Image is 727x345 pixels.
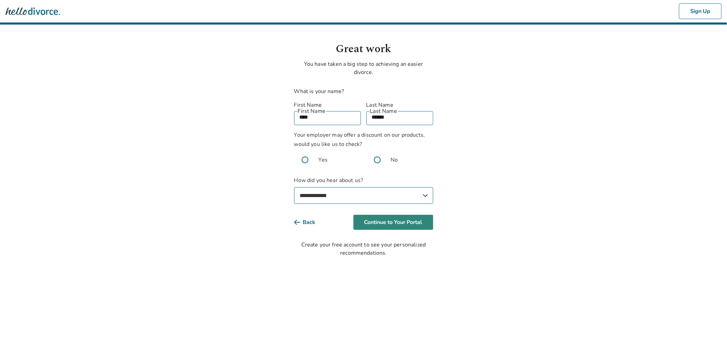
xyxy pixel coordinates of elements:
span: Your employer may offer a discount on our products, would you like us to check? [294,131,425,148]
label: Last Name [366,101,433,109]
button: Sign Up [679,3,722,19]
button: Back [294,215,327,230]
label: How did you hear about us? [294,176,433,204]
select: How did you hear about us? [294,187,433,204]
label: First Name [294,101,361,109]
h1: Great work [294,41,433,57]
iframe: Chat Widget [693,312,727,345]
div: Create your free account to see your personalized recommendations. [294,241,433,257]
p: You have taken a big step to achieving an easier divorce. [294,60,433,76]
span: No [391,156,398,164]
img: Hello Divorce Logo [5,4,60,18]
span: Yes [319,156,328,164]
label: What is your name? [294,88,344,95]
button: Continue to Your Portal [353,215,433,230]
